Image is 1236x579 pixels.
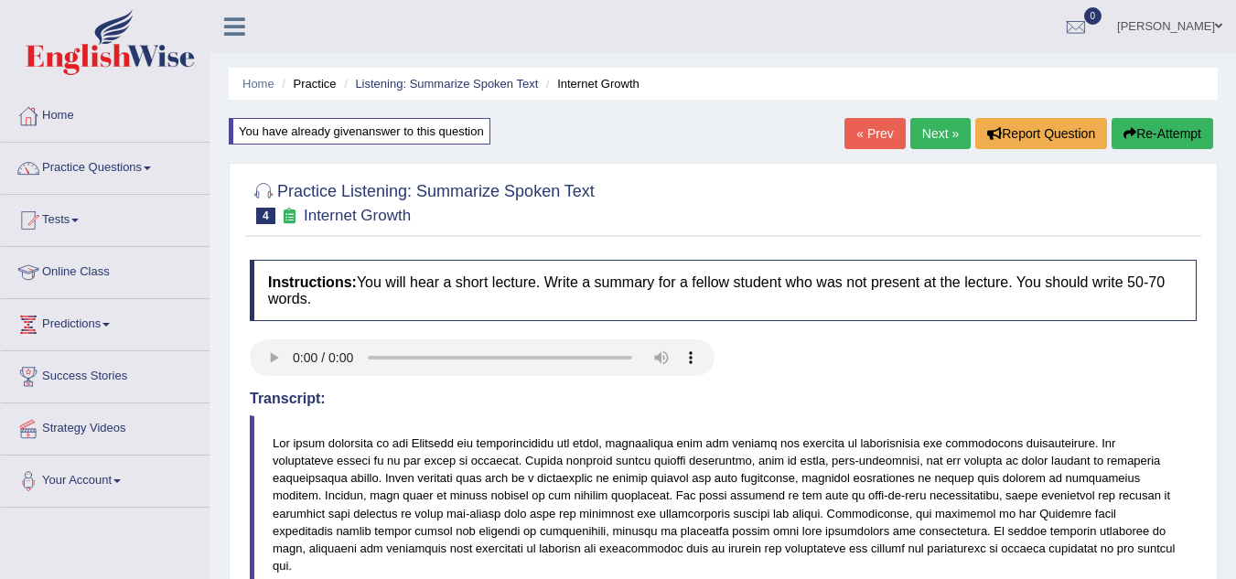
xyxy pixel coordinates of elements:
a: Strategy Videos [1,403,210,449]
small: Exam occurring question [280,208,299,225]
a: Listening: Summarize Spoken Text [355,77,538,91]
a: Tests [1,195,210,241]
a: « Prev [844,118,905,149]
span: 4 [256,208,275,224]
a: Practice Questions [1,143,210,188]
h4: You will hear a short lecture. Write a summary for a fellow student who was not present at the le... [250,260,1197,321]
a: Online Class [1,247,210,293]
a: Your Account [1,456,210,501]
button: Re-Attempt [1112,118,1213,149]
li: Internet Growth [542,75,639,92]
span: 0 [1084,7,1102,25]
li: Practice [277,75,336,92]
b: Instructions: [268,274,357,290]
a: Home [1,91,210,136]
a: Next » [910,118,971,149]
a: Success Stories [1,351,210,397]
small: Internet Growth [304,207,411,224]
a: Predictions [1,299,210,345]
h2: Practice Listening: Summarize Spoken Text [250,178,595,224]
div: You have already given answer to this question [229,118,490,145]
a: Home [242,77,274,91]
h4: Transcript: [250,391,1197,407]
button: Report Question [975,118,1107,149]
